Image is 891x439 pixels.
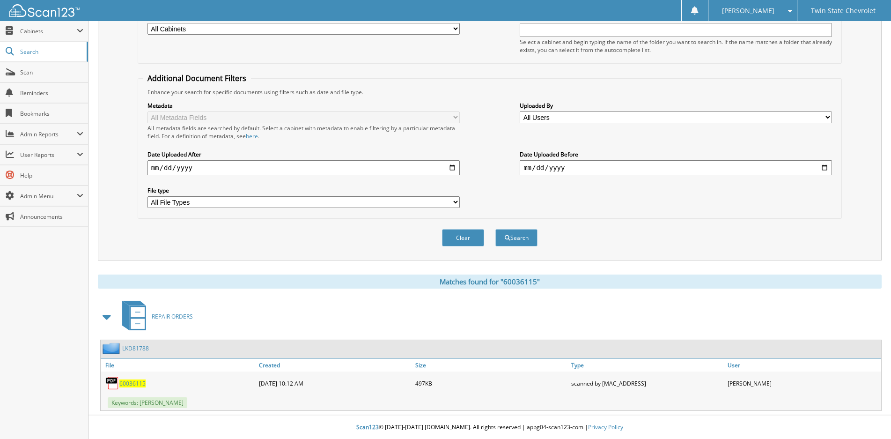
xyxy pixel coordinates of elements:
[20,171,83,179] span: Help
[725,359,881,372] a: User
[413,374,569,393] div: 497KB
[20,151,77,159] span: User Reports
[20,89,83,97] span: Reminders
[569,374,725,393] div: scanned by [MAC_ADDRESS]
[20,213,83,221] span: Announcements
[147,102,460,110] label: Metadata
[257,359,412,372] a: Created
[117,298,193,335] a: REPAIR ORDERS
[20,48,82,56] span: Search
[20,68,83,76] span: Scan
[588,423,623,431] a: Privacy Policy
[98,275,882,289] div: Matches found for "60036115"
[20,27,77,35] span: Cabinets
[520,150,832,158] label: Date Uploaded Before
[569,359,725,372] a: Type
[20,192,77,200] span: Admin Menu
[844,394,891,439] iframe: Chat Widget
[20,130,77,138] span: Admin Reports
[9,4,80,17] img: scan123-logo-white.svg
[147,124,460,140] div: All metadata fields are searched by default. Select a cabinet with metadata to enable filtering b...
[152,313,193,320] span: REPAIR ORDERS
[143,88,837,96] div: Enhance your search for specific documents using filters such as date and file type.
[442,229,484,246] button: Clear
[811,8,876,14] span: Twin State Chevrolet
[520,160,832,175] input: end
[356,423,379,431] span: Scan123
[520,38,832,54] div: Select a cabinet and begin typing the name of the folder you want to search in. If the name match...
[119,379,146,387] a: 60036115
[105,376,119,390] img: PDF.png
[20,110,83,118] span: Bookmarks
[103,342,122,354] img: folder2.png
[495,229,538,246] button: Search
[413,359,569,372] a: Size
[143,73,251,83] legend: Additional Document Filters
[722,8,774,14] span: [PERSON_NAME]
[147,186,460,194] label: File type
[147,150,460,158] label: Date Uploaded After
[108,397,187,408] span: Keywords: [PERSON_NAME]
[520,102,832,110] label: Uploaded By
[725,374,881,393] div: [PERSON_NAME]
[147,160,460,175] input: start
[101,359,257,372] a: File
[257,374,412,393] div: [DATE] 10:12 AM
[88,416,891,439] div: © [DATE]-[DATE] [DOMAIN_NAME]. All rights reserved | appg04-scan123-com |
[246,132,258,140] a: here
[122,344,149,352] a: LKD81788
